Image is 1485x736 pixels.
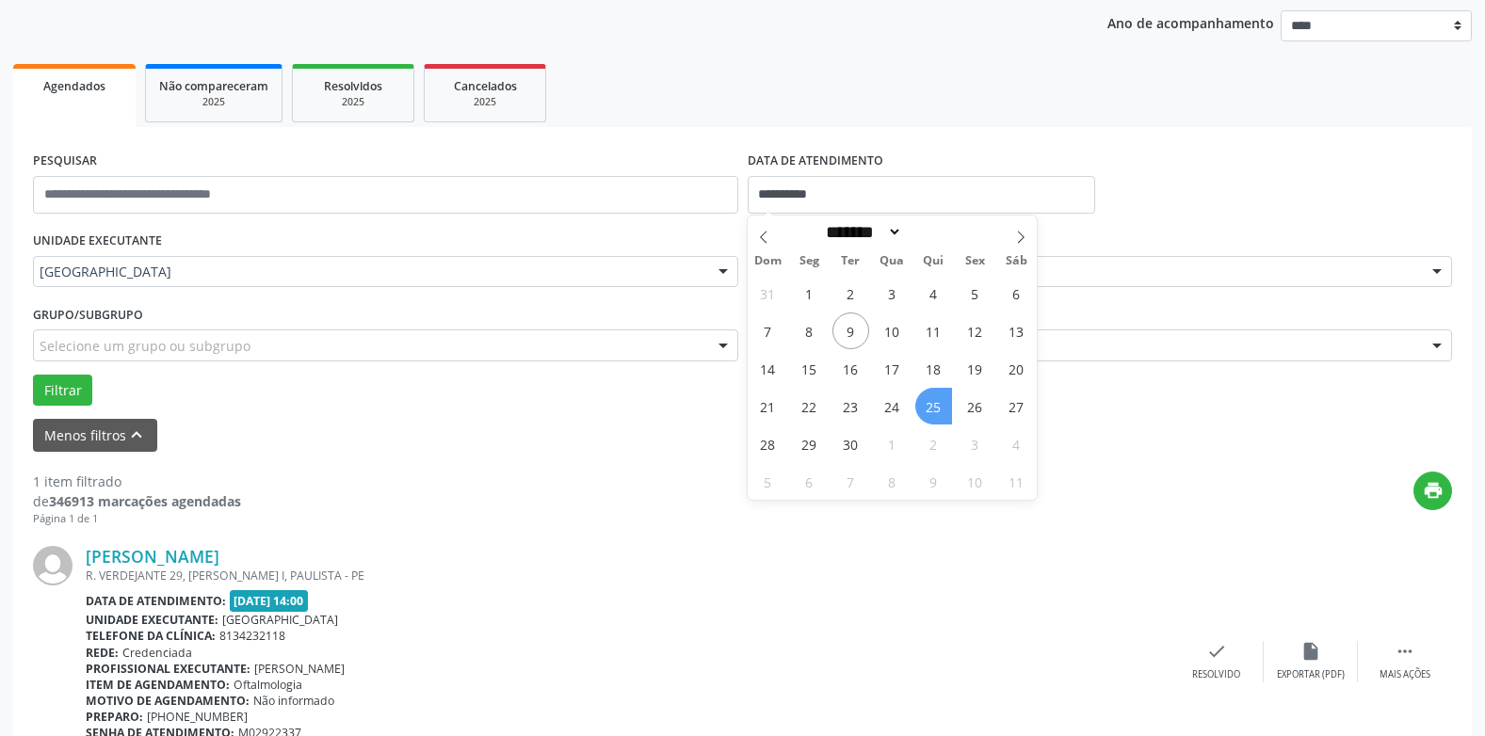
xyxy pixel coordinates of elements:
span: Resolvidos [324,78,382,94]
span: Setembro 2, 2025 [832,275,869,312]
b: Item de agendamento: [86,677,230,693]
i: check [1206,641,1227,662]
span: Seg [788,255,830,267]
span: Sáb [995,255,1037,267]
span: Setembro 16, 2025 [832,350,869,387]
span: Credenciada [122,645,192,661]
strong: 346913 marcações agendadas [49,492,241,510]
span: Cancelados [454,78,517,94]
div: Exportar (PDF) [1277,668,1345,681]
div: Página 1 de 1 [33,511,241,527]
div: 1 item filtrado [33,472,241,491]
div: Resolvido [1192,668,1240,681]
div: 2025 [438,95,532,109]
span: Setembro 3, 2025 [874,275,911,312]
span: Outubro 3, 2025 [957,425,993,462]
span: Outubro 4, 2025 [998,425,1035,462]
span: Outubro 7, 2025 [832,463,869,500]
span: Outubro 5, 2025 [750,463,786,500]
b: Profissional executante: [86,661,250,677]
span: Setembro 30, 2025 [832,425,869,462]
span: Setembro 4, 2025 [915,275,952,312]
span: Outubro 9, 2025 [915,463,952,500]
span: Setembro 9, 2025 [832,312,869,349]
span: Setembro 7, 2025 [750,312,786,349]
span: Outubro 10, 2025 [957,463,993,500]
span: Setembro 13, 2025 [998,312,1035,349]
i:  [1395,641,1415,662]
p: Ano de acompanhamento [1107,10,1274,34]
a: [PERSON_NAME] [86,546,219,567]
div: 2025 [306,95,400,109]
select: Month [820,222,903,242]
span: Sex [954,255,995,267]
b: Telefone da clínica: [86,628,216,644]
span: Qua [871,255,912,267]
button: Filtrar [33,375,92,407]
div: Mais ações [1380,668,1430,681]
label: UNIDADE EXECUTANTE [33,227,162,256]
span: Outubro 2, 2025 [915,425,952,462]
span: Dom [748,255,789,267]
span: Setembro 22, 2025 [791,388,828,424]
span: 8134232118 [219,628,285,644]
div: de [33,491,241,511]
span: Setembro 20, 2025 [998,350,1035,387]
span: Setembro 1, 2025 [791,275,828,312]
span: [DATE] 14:00 [230,590,309,612]
span: Setembro 25, 2025 [915,388,952,424]
div: 2025 [159,95,268,109]
span: Setembro 6, 2025 [998,275,1035,312]
span: Setembro 10, 2025 [874,312,911,349]
span: Setembro 23, 2025 [832,388,869,424]
span: Setembro 12, 2025 [957,312,993,349]
span: Ter [830,255,871,267]
span: [GEOGRAPHIC_DATA] [40,263,700,281]
span: Setembro 19, 2025 [957,350,993,387]
button: Menos filtroskeyboard_arrow_up [33,419,157,452]
span: [PHONE_NUMBER] [147,709,248,725]
span: Setembro 28, 2025 [750,425,786,462]
button: print [1413,472,1452,510]
span: [PERSON_NAME] [254,661,345,677]
span: Outubro 1, 2025 [874,425,911,462]
b: Preparo: [86,709,143,725]
span: Setembro 5, 2025 [957,275,993,312]
span: Setembro 17, 2025 [874,350,911,387]
span: Selecione um grupo ou subgrupo [40,336,250,356]
span: Setembro 15, 2025 [791,350,828,387]
i: keyboard_arrow_up [126,424,147,445]
label: PESQUISAR [33,147,97,176]
span: Setembro 18, 2025 [915,350,952,387]
img: img [33,546,73,585]
b: Rede: [86,645,119,661]
span: [GEOGRAPHIC_DATA] [222,612,338,628]
span: Outubro 6, 2025 [791,463,828,500]
b: Data de atendimento: [86,593,226,609]
span: Todos os profissionais [754,263,1414,281]
span: Qui [912,255,954,267]
span: Agendados [43,78,105,94]
span: Setembro 27, 2025 [998,388,1035,424]
span: Setembro 8, 2025 [791,312,828,349]
label: Grupo/Subgrupo [33,300,143,329]
input: Year [902,222,964,242]
i: insert_drive_file [1300,641,1321,662]
span: Setembro 26, 2025 [957,388,993,424]
span: Agosto 31, 2025 [750,275,786,312]
span: Oftalmologia [234,677,302,693]
div: R. VERDEJANTE 29, [PERSON_NAME] I, PAULISTA - PE [86,568,1170,584]
i: print [1423,480,1444,501]
span: Setembro 11, 2025 [915,312,952,349]
span: Setembro 29, 2025 [791,425,828,462]
span: Setembro 21, 2025 [750,388,786,424]
span: Não compareceram [159,78,268,94]
span: Outubro 8, 2025 [874,463,911,500]
label: DATA DE ATENDIMENTO [748,147,883,176]
span: Outubro 11, 2025 [998,463,1035,500]
b: Motivo de agendamento: [86,693,250,709]
span: Não informado [253,693,334,709]
b: Unidade executante: [86,612,218,628]
span: Setembro 14, 2025 [750,350,786,387]
span: Setembro 24, 2025 [874,388,911,424]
